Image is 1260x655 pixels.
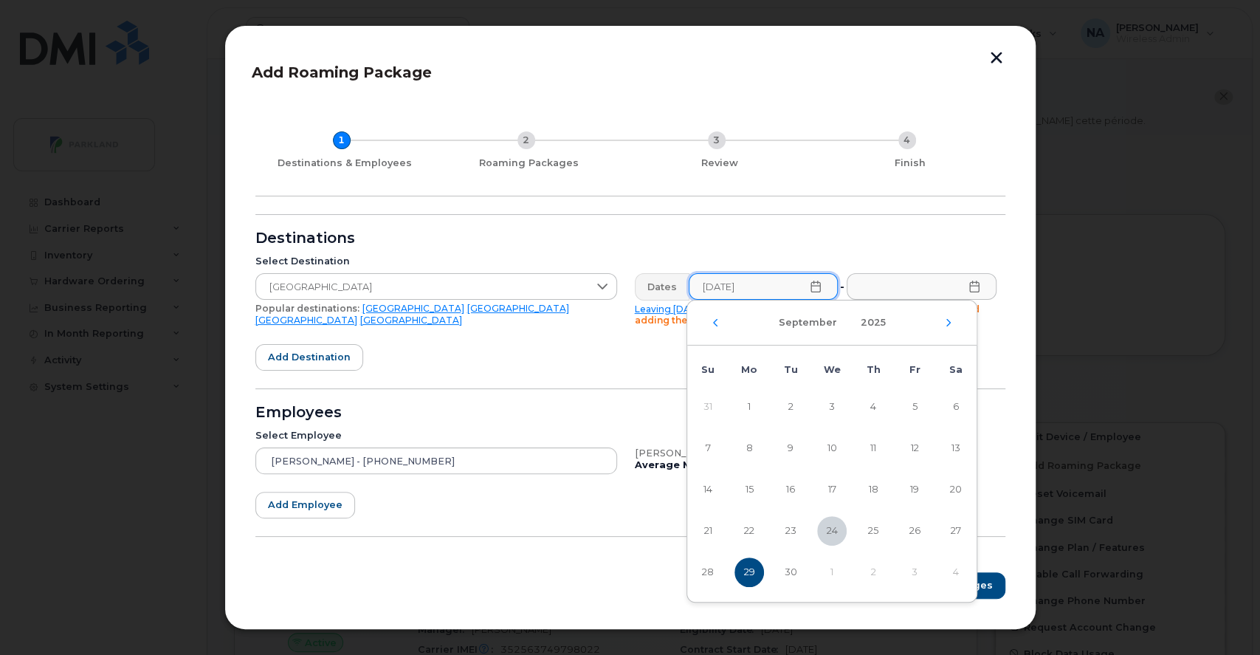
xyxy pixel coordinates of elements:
[252,64,432,81] span: Add Roaming Package
[255,407,1005,419] div: Employees
[729,386,770,428] td: 1
[734,433,764,463] span: 8
[693,433,723,463] span: 7
[734,392,764,422] span: 1
[630,157,809,169] div: Review
[935,552,977,593] td: 4
[255,492,355,518] button: Add employee
[770,386,811,428] td: 2
[935,386,977,428] td: 6
[741,364,757,375] span: Mo
[729,428,770,469] td: 8
[776,558,805,587] span: 30
[693,475,723,504] span: 14
[776,433,805,463] span: 9
[635,304,980,326] span: Please be aware due to time differences we recommend adding the package 1 day earlier to ensure n...
[935,469,977,510] td: 20
[894,386,935,428] td: 5
[898,131,916,149] div: 4
[811,510,853,552] td: 24
[517,131,535,149] div: 2
[440,157,619,169] div: Roaming Packages
[255,256,617,267] div: Select Destination
[686,300,977,602] div: Choose Date
[853,469,894,510] td: 18
[858,392,888,422] span: 4
[817,516,847,546] span: 24
[708,131,726,149] div: 3
[858,516,888,546] span: 25
[900,516,929,546] span: 26
[853,428,894,469] td: 11
[909,364,920,375] span: Fr
[941,392,971,422] span: 6
[693,516,723,546] span: 21
[817,433,847,463] span: 10
[255,315,357,326] a: [GEOGRAPHIC_DATA]
[770,428,811,469] td: 9
[687,552,729,593] td: 28
[770,309,846,336] button: Choose Month
[701,364,715,375] span: Su
[729,510,770,552] td: 22
[255,233,1005,244] div: Destinations
[811,552,853,593] td: 1
[362,303,464,314] a: [GEOGRAPHIC_DATA]
[776,392,805,422] span: 2
[734,516,764,546] span: 22
[858,475,888,504] span: 18
[255,430,617,442] div: Select Employee
[853,510,894,552] td: 25
[693,558,723,587] span: 28
[734,558,764,587] span: 29
[949,364,963,375] span: Sa
[770,552,811,593] td: 30
[894,469,935,510] td: 19
[687,469,729,510] td: 14
[824,364,841,375] span: We
[935,428,977,469] td: 13
[941,433,971,463] span: 13
[900,433,929,463] span: 12
[858,433,888,463] span: 11
[734,475,764,504] span: 15
[811,428,853,469] td: 10
[729,552,770,593] td: 29
[847,273,996,300] input: Please fill out this field
[687,510,729,552] td: 21
[852,309,895,336] button: Choose Year
[255,303,359,314] span: Popular destinations:
[811,469,853,510] td: 17
[821,157,999,169] div: Finish
[687,428,729,469] td: 7
[776,516,805,546] span: 23
[853,552,894,593] td: 2
[689,273,839,300] input: Please fill out this field
[935,510,977,552] td: 27
[770,469,811,510] td: 16
[894,510,935,552] td: 26
[853,386,894,428] td: 4
[256,274,588,301] span: Mexico
[255,344,363,371] button: Add destination
[941,516,971,546] span: 27
[635,447,996,459] div: [PERSON_NAME], iPhone, Bell
[817,392,847,422] span: 3
[811,386,853,428] td: 3
[268,350,351,364] span: Add destination
[894,552,935,593] td: 3
[635,459,765,470] b: Average Monthly Usage:
[900,392,929,422] span: 5
[900,475,929,504] span: 19
[941,475,971,504] span: 20
[817,475,847,504] span: 17
[837,273,847,300] div: -
[711,318,720,327] button: Previous Month
[729,469,770,510] td: 15
[894,428,935,469] td: 12
[635,304,706,315] a: Leaving [DATE]
[687,386,729,428] td: 31
[776,475,805,504] span: 16
[255,447,617,474] input: Search device
[360,315,462,326] a: [GEOGRAPHIC_DATA]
